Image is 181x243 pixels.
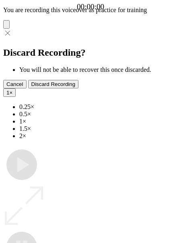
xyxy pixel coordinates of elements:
button: Cancel [3,80,27,88]
li: 1.5× [19,125,178,132]
span: 1 [6,90,9,96]
li: You will not be able to recover this once discarded. [19,66,178,73]
li: 0.5× [19,111,178,118]
h2: Discard Recording? [3,47,178,58]
button: 1× [3,88,16,97]
li: 1× [19,118,178,125]
a: 00:00:00 [77,2,104,11]
li: 2× [19,132,178,140]
p: You are recording this voiceover as practice for training [3,6,178,14]
button: Discard Recording [28,80,79,88]
li: 0.25× [19,103,178,111]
